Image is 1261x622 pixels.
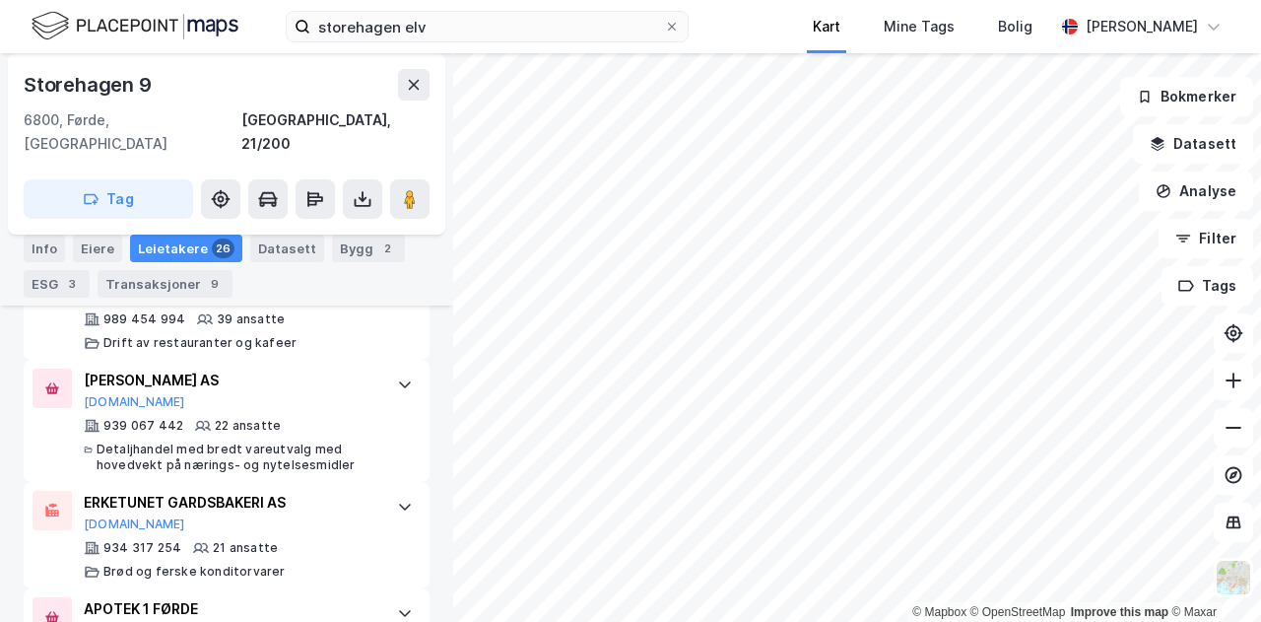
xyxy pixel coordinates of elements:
div: ESG [24,270,90,298]
div: Kart [813,15,840,38]
div: 22 ansatte [215,418,281,434]
img: logo.f888ab2527a4732fd821a326f86c7f29.svg [32,9,238,43]
button: [DOMAIN_NAME] [84,394,185,410]
div: 934 317 254 [103,540,181,556]
div: 21 ansatte [213,540,278,556]
button: Datasett [1133,124,1253,164]
div: 26 [212,239,234,258]
button: Tag [24,179,193,219]
div: Transaksjoner [98,270,232,298]
div: 3 [62,274,82,294]
button: [DOMAIN_NAME] [84,517,185,532]
button: Tags [1161,266,1253,306]
button: Bokmerker [1120,77,1253,116]
input: Søk på adresse, matrikkel, gårdeiere, leietakere eller personer [310,12,664,41]
div: 9 [205,274,225,294]
div: ERKETUNET GARDSBAKERI AS [84,491,377,515]
iframe: Chat Widget [1162,527,1261,622]
div: 39 ansatte [217,311,285,327]
div: Mine Tags [884,15,955,38]
div: Storehagen 9 [24,69,156,101]
button: Filter [1159,219,1253,258]
div: [PERSON_NAME] [1086,15,1198,38]
div: Kontrollprogram for chat [1162,527,1261,622]
a: OpenStreetMap [970,605,1066,619]
button: Analyse [1139,172,1253,211]
div: 939 067 442 [103,418,183,434]
div: Bygg [332,235,405,262]
div: Datasett [250,235,324,262]
div: Leietakere [130,235,242,262]
div: Info [24,235,65,262]
div: [GEOGRAPHIC_DATA], 21/200 [241,108,430,156]
div: Bolig [998,15,1032,38]
a: Improve this map [1071,605,1168,619]
a: Mapbox [912,605,966,619]
div: Brød og ferske konditorvarer [103,564,286,580]
div: APOTEK 1 FØRDE [84,597,377,621]
div: Detaljhandel med bredt vareutvalg med hovedvekt på nærings- og nytelsesmidler [97,442,377,473]
div: Drift av restauranter og kafeer [103,335,297,351]
div: 2 [377,239,397,258]
div: [PERSON_NAME] AS [84,369,377,392]
div: 6800, Førde, [GEOGRAPHIC_DATA] [24,108,241,156]
div: Eiere [73,235,122,262]
div: 989 454 994 [103,311,185,327]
